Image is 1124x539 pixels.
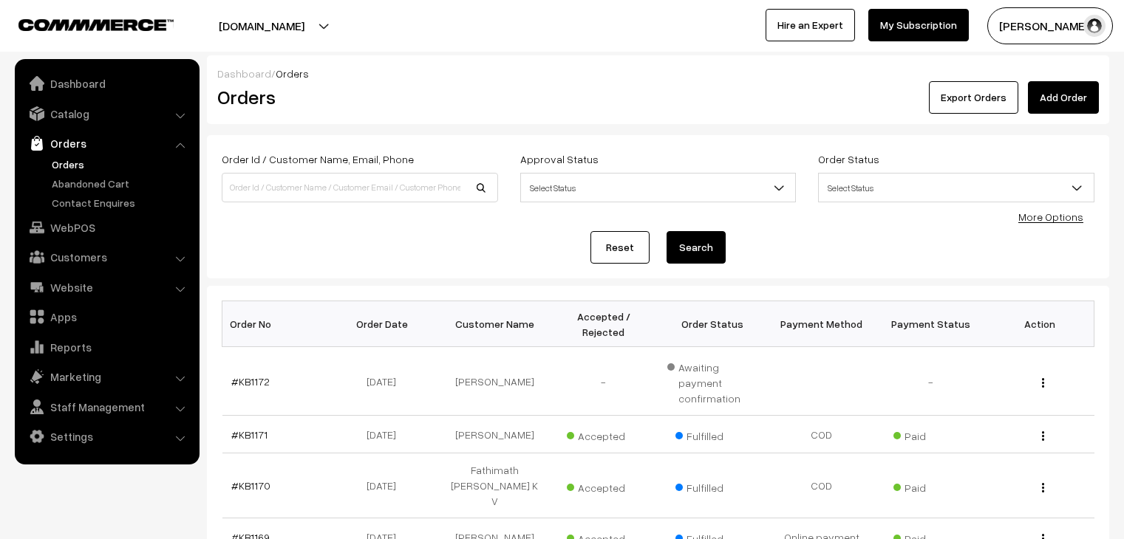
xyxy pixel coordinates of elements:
button: [PERSON_NAME]… [987,7,1113,44]
a: #KB1171 [231,428,268,441]
a: Orders [48,157,194,172]
td: COD [767,416,876,453]
a: Settings [18,423,194,450]
a: Dashboard [217,67,271,80]
span: Accepted [567,476,641,495]
a: #KB1172 [231,375,270,388]
a: Staff Management [18,394,194,420]
a: My Subscription [868,9,969,41]
a: Orders [18,130,194,157]
img: Menu [1042,431,1044,441]
th: Payment Method [767,301,876,347]
th: Order Status [658,301,768,347]
th: Customer Name [440,301,550,347]
a: Website [18,274,194,301]
a: Marketing [18,363,194,390]
span: Select Status [521,175,796,201]
a: COMMMERCE [18,15,148,32]
td: [DATE] [331,347,440,416]
button: [DOMAIN_NAME] [167,7,356,44]
span: Select Status [520,173,797,202]
a: More Options [1018,210,1083,223]
a: Customers [18,244,194,270]
a: Reports [18,334,194,360]
span: Accepted [567,425,641,444]
label: Approval Status [520,151,599,167]
th: Order No [222,301,332,347]
a: Catalog [18,100,194,127]
td: - [876,347,986,416]
th: Order Date [331,301,440,347]
span: Fulfilled [675,425,749,444]
td: - [549,347,658,416]
input: Order Id / Customer Name / Customer Email / Customer Phone [222,173,498,202]
a: Add Order [1028,81,1099,114]
a: #KB1170 [231,479,270,492]
span: Select Status [818,173,1094,202]
button: Search [667,231,726,264]
td: [PERSON_NAME] [440,416,550,453]
div: / [217,66,1099,81]
a: Apps [18,303,194,330]
a: Abandoned Cart [48,176,194,191]
a: Reset [590,231,650,264]
a: Hire an Expert [766,9,855,41]
span: Orders [276,67,309,80]
img: Menu [1042,483,1044,492]
img: COMMMERCE [18,19,174,30]
a: WebPOS [18,214,194,241]
td: Fathimath [PERSON_NAME] K V [440,453,550,518]
img: user [1083,15,1106,37]
td: [PERSON_NAME] [440,347,550,416]
img: Menu [1042,378,1044,388]
span: Paid [893,476,967,495]
th: Action [985,301,1094,347]
label: Order Id / Customer Name, Email, Phone [222,151,414,167]
label: Order Status [818,151,879,167]
td: [DATE] [331,416,440,453]
span: Awaiting payment confirmation [667,356,759,406]
h2: Orders [217,86,497,109]
td: [DATE] [331,453,440,518]
span: Paid [893,425,967,444]
a: Contact Enquires [48,195,194,210]
span: Fulfilled [675,476,749,495]
th: Payment Status [876,301,986,347]
a: Dashboard [18,70,194,97]
button: Export Orders [929,81,1018,114]
span: Select Status [819,175,1094,201]
th: Accepted / Rejected [549,301,658,347]
td: COD [767,453,876,518]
